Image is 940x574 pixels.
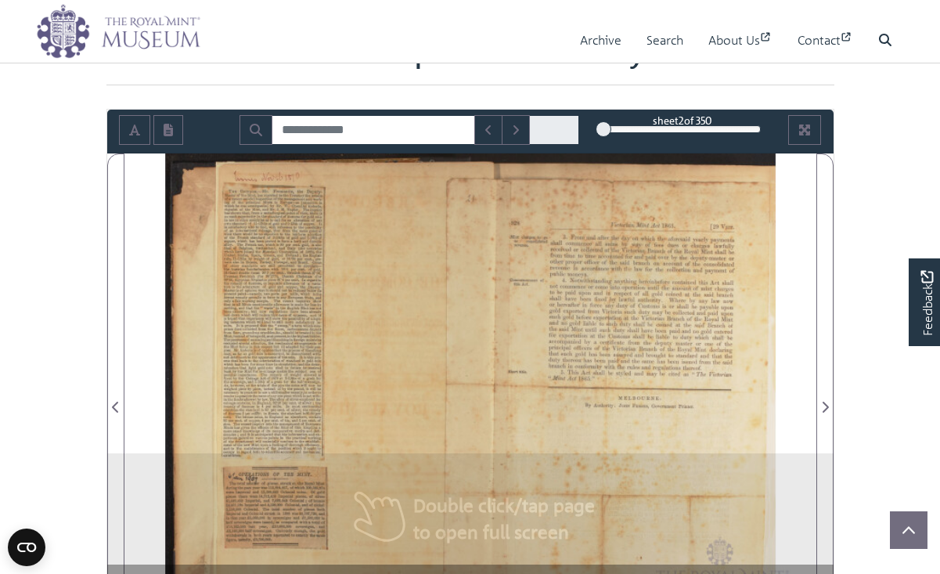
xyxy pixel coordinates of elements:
[708,18,773,63] a: About Us
[8,529,45,566] button: Open CMP widget
[788,115,821,145] button: Full screen mode
[909,258,940,346] a: Would you like to provide feedback?
[474,115,502,145] button: Previous Match
[646,18,683,63] a: Search
[36,4,200,59] img: logo_wide.png
[240,115,272,145] button: Search
[798,18,853,63] a: Contact
[890,511,927,549] button: Scroll to top
[153,115,183,145] button: Open transcription window
[603,113,761,128] div: sheet of 350
[502,115,530,145] button: Next Match
[679,114,684,127] span: 2
[272,115,475,145] input: Search for
[580,18,621,63] a: Archive
[119,115,150,145] button: Toggle text selection (Alt+T)
[917,270,936,335] span: Feedback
